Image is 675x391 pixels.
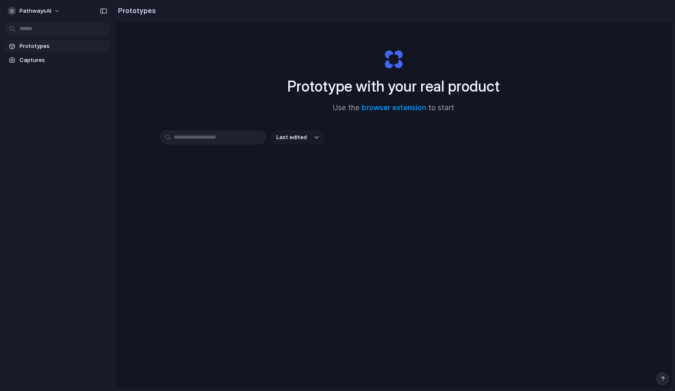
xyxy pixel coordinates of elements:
button: PathwaysAI [4,4,65,18]
span: Last edited [276,133,307,142]
h1: Prototype with your real product [287,75,500,98]
a: Captures [4,54,110,67]
a: Prototypes [4,40,110,53]
a: browser extension [362,103,426,112]
span: Captures [20,56,107,64]
button: Last edited [271,130,324,145]
span: Prototypes [20,42,107,50]
h2: Prototypes [115,6,156,16]
span: PathwaysAI [20,7,51,15]
span: Use the to start [333,103,454,114]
